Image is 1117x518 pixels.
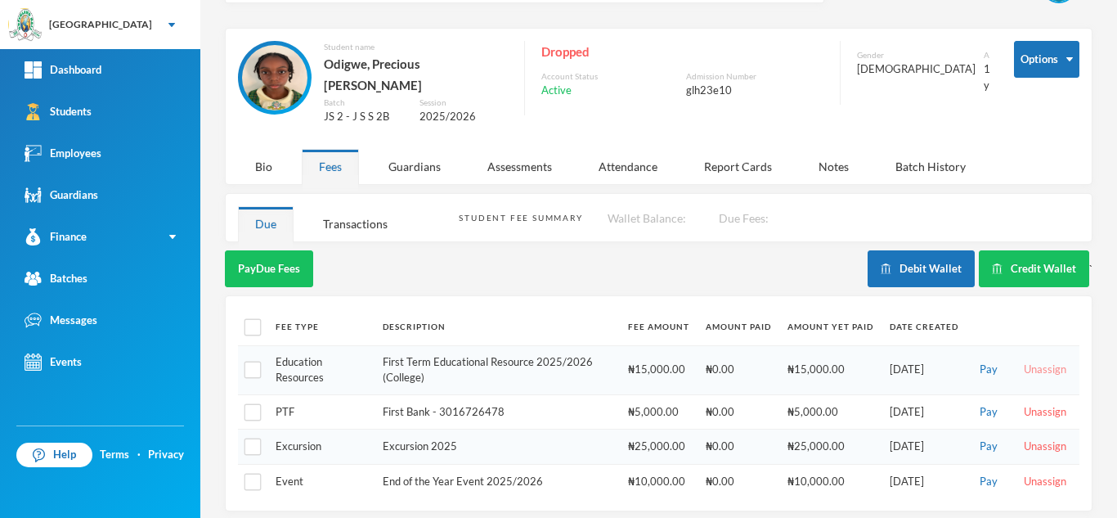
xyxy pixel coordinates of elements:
div: Fees [302,149,359,184]
div: glh23e10 [686,83,823,99]
td: ₦25,000.00 [620,430,698,465]
span: Wallet Balance: [608,211,686,225]
td: End of the Year Event 2025/2026 [375,464,620,498]
div: Employees [25,145,101,162]
button: Pay [975,361,1003,379]
td: ₦5,000.00 [620,394,698,430]
td: [DATE] [881,430,967,465]
div: Guardians [25,187,98,204]
div: 2025/2026 [419,109,508,125]
td: ₦25,000.00 [779,430,881,465]
div: Batch [324,97,407,109]
button: PayDue Fees [225,250,313,287]
div: Events [25,354,82,371]
th: Fee Amount [620,309,698,345]
div: Age [984,49,1010,61]
div: Student Fee Summary [459,212,582,224]
button: Unassign [1019,473,1071,491]
div: Admission Number [686,70,823,83]
th: Date Created [881,309,967,345]
td: ₦0.00 [698,430,779,465]
button: Options [1014,41,1079,78]
td: [DATE] [881,394,967,430]
td: ₦0.00 [698,464,779,498]
div: Batches [25,270,87,287]
td: ₦0.00 [698,345,779,394]
div: Dashboard [25,61,101,79]
div: Due [238,206,294,241]
td: [DATE] [881,464,967,498]
td: ₦15,000.00 [779,345,881,394]
button: Unassign [1019,438,1071,456]
td: First Bank - 3016726478 [375,394,620,430]
span: Due Fees: [719,211,769,225]
div: Odigwe, Precious [PERSON_NAME] [324,53,508,97]
div: Assessments [470,149,569,184]
button: Unassign [1019,403,1071,421]
button: Pay [975,438,1003,456]
div: Finance [25,228,87,245]
div: Account Status [541,70,679,83]
td: ₦10,000.00 [779,464,881,498]
td: ₦15,000.00 [620,345,698,394]
span: Active [541,83,572,99]
div: [GEOGRAPHIC_DATA] [49,17,152,32]
img: logo [9,9,42,42]
a: Help [16,443,92,467]
div: Report Cards [687,149,789,184]
div: Students [25,103,92,120]
div: Batch History [878,149,983,184]
a: Privacy [148,447,184,463]
div: Gender [857,49,976,61]
div: JS 2 - J S S 2B [324,109,407,125]
button: Pay [975,473,1003,491]
button: Pay [975,403,1003,421]
a: Terms [100,447,129,463]
th: Fee Type [267,309,375,345]
div: Guardians [371,149,458,184]
td: Excursion [267,430,375,465]
div: Attendance [581,149,675,184]
div: 12 years [984,61,1010,93]
td: Education Resources [267,345,375,394]
td: Excursion 2025 [375,430,620,465]
div: Transactions [306,206,405,241]
div: Session [419,97,508,109]
th: Amount Paid [698,309,779,345]
td: ₦0.00 [698,394,779,430]
th: Amount Yet Paid [779,309,881,345]
div: Student name [324,41,508,53]
div: Messages [25,312,97,329]
td: [DATE] [881,345,967,394]
td: Event [267,464,375,498]
div: Notes [801,149,866,184]
div: ` [868,250,1092,287]
span: Dropped [541,41,590,62]
div: Bio [238,149,289,184]
td: PTF [267,394,375,430]
td: ₦5,000.00 [779,394,881,430]
th: Description [375,309,620,345]
button: Debit Wallet [868,250,975,287]
td: ₦10,000.00 [620,464,698,498]
button: Credit Wallet [979,250,1089,287]
img: STUDENT [242,45,307,110]
div: [DEMOGRAPHIC_DATA] [857,61,976,78]
td: First Term Educational Resource 2025/2026 (College) [375,345,620,394]
div: · [137,447,141,463]
button: Unassign [1019,361,1071,379]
